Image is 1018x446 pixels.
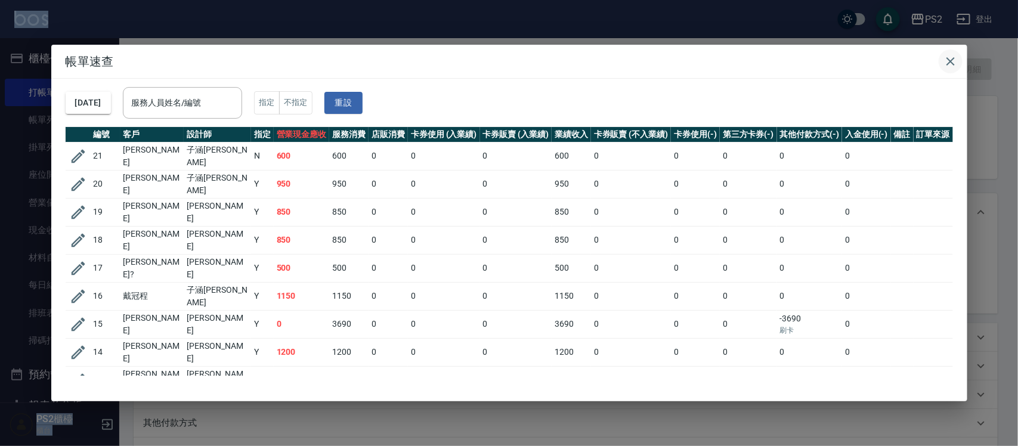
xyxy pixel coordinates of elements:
td: 500 [552,254,591,282]
td: 0 [480,366,552,394]
td: 0 [591,310,671,338]
td: 0 [369,170,408,198]
td: 0 [671,226,720,254]
th: 備註 [891,127,914,143]
td: 950 [274,170,330,198]
td: 0 [671,142,720,170]
td: [PERSON_NAME] [120,198,184,226]
td: 17 [91,254,120,282]
td: 0 [842,142,891,170]
td: 0 [369,366,408,394]
td: 850 [274,198,330,226]
td: 900 [552,366,591,394]
td: 0 [842,338,891,366]
td: 0 [369,226,408,254]
th: 指定 [251,127,274,143]
td: 3690 [552,310,591,338]
td: 1150 [274,282,330,310]
td: 0 [671,282,720,310]
td: 0 [591,366,671,394]
td: 0 [671,338,720,366]
td: 0 [591,226,671,254]
td: 0 [591,142,671,170]
th: 入金使用(-) [842,127,891,143]
td: [PERSON_NAME] [184,366,251,394]
td: -3690 [777,310,843,338]
td: 0 [720,310,777,338]
th: 編號 [91,127,120,143]
td: 1150 [552,282,591,310]
td: [PERSON_NAME] [184,198,251,226]
td: 0 [777,226,843,254]
td: 0 [369,198,408,226]
th: 服務消費 [329,127,369,143]
td: 1200 [552,338,591,366]
td: 0 [369,142,408,170]
td: 子涵[PERSON_NAME] [184,170,251,198]
td: 850 [274,226,330,254]
td: 600 [274,142,330,170]
td: 0 [842,226,891,254]
td: 0 [842,254,891,282]
td: 0 [720,226,777,254]
td: 0 [671,366,720,394]
td: 15 [91,310,120,338]
td: 0 [408,198,480,226]
th: 卡券使用(-) [671,127,720,143]
td: [PERSON_NAME] [120,170,184,198]
td: 0 [480,226,552,254]
td: 0 [777,366,843,394]
td: [PERSON_NAME] [184,338,251,366]
td: 0 [408,310,480,338]
td: 0 [720,366,777,394]
td: 0 [480,142,552,170]
td: 0 [777,142,843,170]
td: [PERSON_NAME] [184,254,251,282]
td: 0 [591,338,671,366]
td: 850 [329,226,369,254]
td: 子涵[PERSON_NAME] [184,282,251,310]
p: 刷卡 [780,325,840,336]
td: 0 [777,338,843,366]
td: 0 [369,310,408,338]
td: 600 [329,142,369,170]
th: 營業現金應收 [274,127,330,143]
td: 0 [369,254,408,282]
td: 0 [842,366,891,394]
td: 14 [91,338,120,366]
td: Y [251,226,274,254]
td: 0 [480,254,552,282]
td: 0 [671,254,720,282]
td: 0 [591,254,671,282]
td: 20 [91,170,120,198]
td: [PERSON_NAME] [120,142,184,170]
td: 600 [552,142,591,170]
td: 0 [671,310,720,338]
td: 900 [274,366,330,394]
td: [PERSON_NAME] [120,310,184,338]
td: 18 [91,226,120,254]
td: 0 [408,282,480,310]
td: 0 [408,338,480,366]
th: 卡券販賣 (入業績) [480,127,552,143]
td: 0 [777,198,843,226]
td: 0 [480,310,552,338]
td: 0 [720,282,777,310]
th: 業績收入 [552,127,591,143]
td: 0 [274,310,330,338]
td: Y [251,254,274,282]
td: 19 [91,198,120,226]
td: 1150 [329,282,369,310]
td: 16 [91,282,120,310]
td: 0 [408,142,480,170]
td: 0 [408,366,480,394]
h2: 帳單速查 [51,45,967,78]
td: 0 [720,338,777,366]
td: 0 [591,282,671,310]
td: 900 [329,366,369,394]
th: 客戶 [120,127,184,143]
td: Y [251,282,274,310]
td: [PERSON_NAME] [184,226,251,254]
td: 0 [777,254,843,282]
td: 500 [274,254,330,282]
